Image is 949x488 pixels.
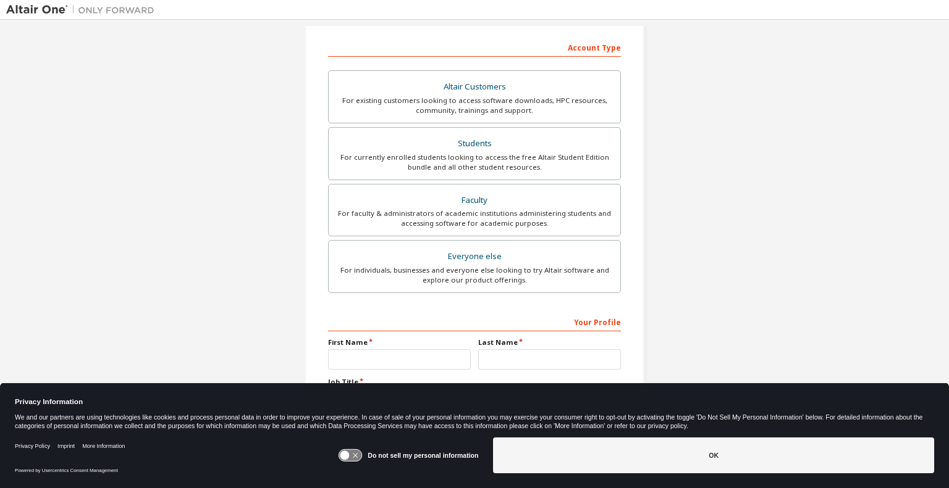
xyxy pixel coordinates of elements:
div: Altair Customers [336,78,613,96]
div: For faculty & administrators of academic institutions administering students and accessing softwa... [336,209,613,228]
label: Last Name [478,337,621,347]
div: Everyone else [336,248,613,265]
div: Faculty [336,192,613,209]
div: Students [336,135,613,152]
div: Account Type [328,37,621,57]
div: Your Profile [328,312,621,331]
img: Altair One [6,4,161,16]
div: For existing customers looking to access software downloads, HPC resources, community, trainings ... [336,96,613,115]
div: For currently enrolled students looking to access the free Altair Student Edition bundle and all ... [336,152,613,172]
label: First Name [328,337,471,347]
div: For individuals, businesses and everyone else looking to try Altair software and explore our prod... [336,265,613,285]
label: Job Title [328,377,621,387]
